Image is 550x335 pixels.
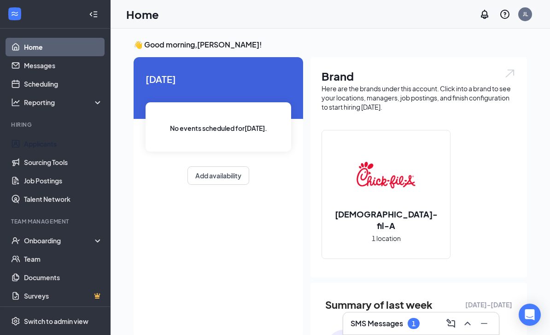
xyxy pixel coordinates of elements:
[24,236,95,245] div: Onboarding
[465,300,512,310] span: [DATE] - [DATE]
[24,135,103,153] a: Applicants
[445,318,456,329] svg: ComposeMessage
[357,146,415,205] img: Chick-fil-A
[351,318,403,329] h3: SMS Messages
[11,317,20,326] svg: Settings
[504,68,516,79] img: open.6027fd2a22e1237b5b06.svg
[11,236,20,245] svg: UserCheck
[322,68,516,84] h1: Brand
[24,287,103,305] a: SurveysCrown
[325,297,433,313] span: Summary of last week
[444,316,458,331] button: ComposeMessage
[10,9,19,18] svg: WorkstreamLogo
[412,320,415,328] div: 1
[187,166,249,185] button: Add availability
[24,190,103,208] a: Talent Network
[322,208,450,231] h2: [DEMOGRAPHIC_DATA]-fil-A
[11,217,101,225] div: Team Management
[89,10,98,19] svg: Collapse
[24,75,103,93] a: Scheduling
[479,9,490,20] svg: Notifications
[11,121,101,129] div: Hiring
[479,318,490,329] svg: Minimize
[477,316,491,331] button: Minimize
[24,171,103,190] a: Job Postings
[126,6,159,22] h1: Home
[170,123,267,133] span: No events scheduled for [DATE] .
[146,72,291,86] span: [DATE]
[24,38,103,56] a: Home
[372,233,401,243] span: 1 location
[462,318,473,329] svg: ChevronUp
[24,56,103,75] a: Messages
[11,98,20,107] svg: Analysis
[24,98,103,107] div: Reporting
[24,317,88,326] div: Switch to admin view
[24,153,103,171] a: Sourcing Tools
[460,316,475,331] button: ChevronUp
[134,40,527,50] h3: 👋 Good morning, [PERSON_NAME] !
[24,268,103,287] a: Documents
[322,84,516,112] div: Here are the brands under this account. Click into a brand to see your locations, managers, job p...
[499,9,510,20] svg: QuestionInfo
[24,250,103,268] a: Team
[519,304,541,326] div: Open Intercom Messenger
[523,10,528,18] div: JL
